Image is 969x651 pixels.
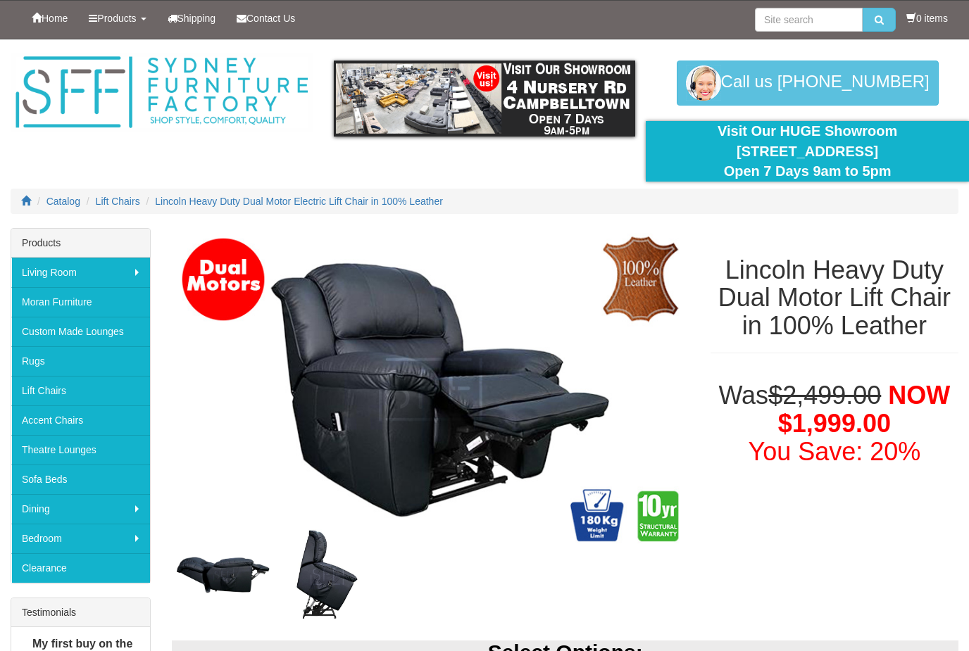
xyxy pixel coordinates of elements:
a: Products [78,1,156,36]
a: Moran Furniture [11,287,150,317]
a: Theatre Lounges [11,435,150,464]
a: Home [21,1,78,36]
a: Living Room [11,258,150,287]
h1: Lincoln Heavy Duty Dual Motor Lift Chair in 100% Leather [711,256,958,340]
div: Products [11,229,150,258]
img: showroom.gif [334,61,636,137]
h1: Was [711,381,958,465]
a: Custom Made Lounges [11,317,150,346]
span: Contact Us [246,13,295,24]
input: Site search [755,8,863,32]
a: Rugs [11,346,150,376]
div: Testimonials [11,598,150,627]
a: Shipping [157,1,227,36]
div: Visit Our HUGE Showroom [STREET_ADDRESS] Open 7 Days 9am to 5pm [656,121,958,182]
a: Sofa Beds [11,464,150,494]
a: Catalog [46,196,80,207]
a: Accent Chairs [11,405,150,435]
font: You Save: 20% [748,437,920,466]
a: Clearance [11,553,150,583]
del: $2,499.00 [768,381,881,410]
span: Shipping [177,13,216,24]
a: Contact Us [226,1,306,36]
a: Dining [11,494,150,524]
span: Products [97,13,136,24]
span: Home [42,13,68,24]
span: NOW $1,999.00 [778,381,950,438]
img: Sydney Furniture Factory [11,53,313,132]
a: Lift Chairs [11,376,150,405]
a: Lincoln Heavy Duty Dual Motor Electric Lift Chair in 100% Leather [155,196,443,207]
a: Lift Chairs [96,196,140,207]
a: Bedroom [11,524,150,553]
li: 0 items [906,11,948,25]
